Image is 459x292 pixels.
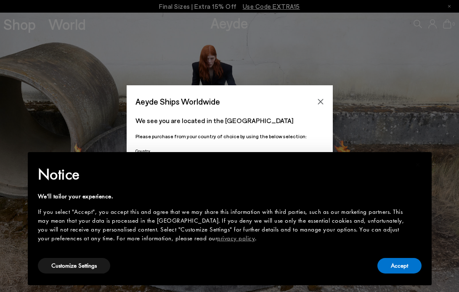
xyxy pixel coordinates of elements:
button: Close this notice [408,155,428,175]
button: Accept [377,258,422,274]
button: Customize Settings [38,258,110,274]
div: If you select "Accept", you accept this and agree that we may share this information with third p... [38,208,408,243]
h2: Notice [38,163,408,185]
p: Please purchase from your country of choice by using the below selection: [135,132,324,140]
span: × [415,158,421,171]
p: We see you are located in the [GEOGRAPHIC_DATA] [135,116,324,126]
a: privacy policy [217,234,255,242]
span: Aeyde Ships Worldwide [135,94,220,109]
div: We'll tailor your experience. [38,192,408,201]
button: Close [314,95,327,108]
